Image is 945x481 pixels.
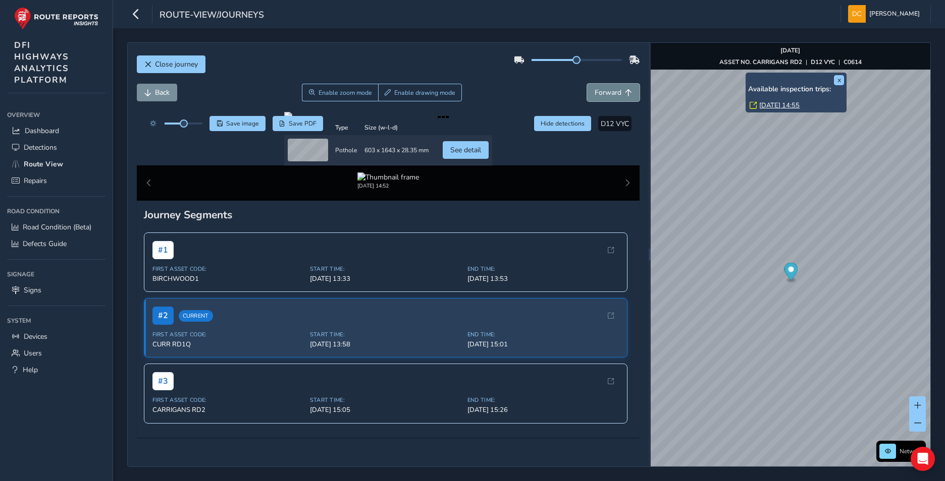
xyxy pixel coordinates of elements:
[302,84,378,101] button: Zoom
[24,332,47,341] span: Devices
[152,241,174,259] span: # 1
[443,141,489,159] button: See detail
[7,107,106,123] div: Overview
[394,89,455,97] span: Enable drawing mode
[24,159,63,169] span: Route View
[310,405,461,414] span: [DATE] 15:05
[144,208,633,222] div: Journey Segments
[23,365,38,375] span: Help
[7,172,106,189] a: Repairs
[310,274,461,283] span: [DATE] 13:33
[534,116,592,131] button: Hide detections
[7,282,106,298] a: Signs
[848,5,866,23] img: diamond-layout
[467,265,619,273] span: End Time:
[152,331,304,338] span: First Asset Code:
[24,143,57,152] span: Detections
[748,85,844,94] h6: Available inspection trips:
[7,204,106,219] div: Road Condition
[152,372,174,390] span: # 3
[467,274,619,283] span: [DATE] 13:53
[310,331,461,338] span: Start Time:
[155,88,170,97] span: Back
[811,58,835,66] strong: D12 VYC
[357,182,419,190] div: [DATE] 14:52
[587,84,640,101] button: Forward
[152,396,304,404] span: First Asset Code:
[378,84,462,101] button: Draw
[152,405,304,414] span: CARRIGANS RD2
[310,340,461,349] span: [DATE] 13:58
[7,362,106,378] a: Help
[7,345,106,362] a: Users
[780,46,800,54] strong: [DATE]
[24,348,42,358] span: Users
[23,222,91,232] span: Road Condition (Beta)
[900,447,923,455] span: Network
[179,310,213,322] span: Current
[152,307,174,325] span: # 2
[467,405,619,414] span: [DATE] 15:26
[24,176,47,186] span: Repairs
[226,119,259,128] span: Save image
[834,75,844,85] button: x
[24,285,41,295] span: Signs
[273,116,324,131] button: PDF
[467,340,619,349] span: [DATE] 15:01
[357,172,419,182] img: Thumbnail frame
[7,313,106,328] div: System
[467,396,619,404] span: End Time:
[541,119,585,128] span: Hide detections
[332,135,361,165] td: Pothole
[7,139,106,156] a: Detections
[450,145,481,155] span: See detail
[155,59,198,69] span: Close journey
[152,274,304,283] span: BIRCHWOOD1
[160,9,264,23] span: route-view/journeys
[152,265,304,273] span: First Asset Code:
[289,119,317,128] span: Save PDF
[319,89,372,97] span: Enable zoom mode
[844,58,862,66] strong: C0614
[7,123,106,139] a: Dashboard
[14,7,98,30] img: rr logo
[310,396,461,404] span: Start Time:
[7,328,106,345] a: Devices
[310,265,461,273] span: Start Time:
[467,331,619,338] span: End Time:
[719,58,862,66] div: | |
[361,135,432,165] td: 603 x 1643 x 28.35 mm
[911,447,935,471] div: Open Intercom Messenger
[719,58,802,66] strong: ASSET NO. CARRIGANS RD2
[848,5,923,23] button: [PERSON_NAME]
[137,55,205,73] button: Close journey
[14,39,69,86] span: DFI HIGHWAYS ANALYTICS PLATFORM
[869,5,920,23] span: [PERSON_NAME]
[7,156,106,172] a: Route View
[25,126,59,136] span: Dashboard
[209,116,266,131] button: Save
[601,119,629,129] span: D12 VYC
[23,239,67,249] span: Defects Guide
[7,235,106,252] a: Defects Guide
[759,101,800,110] a: [DATE] 14:55
[7,267,106,282] div: Signage
[7,219,106,235] a: Road Condition (Beta)
[595,88,621,97] span: Forward
[784,263,798,283] div: Map marker
[137,84,177,101] button: Back
[152,340,304,349] span: CURR RD1Q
